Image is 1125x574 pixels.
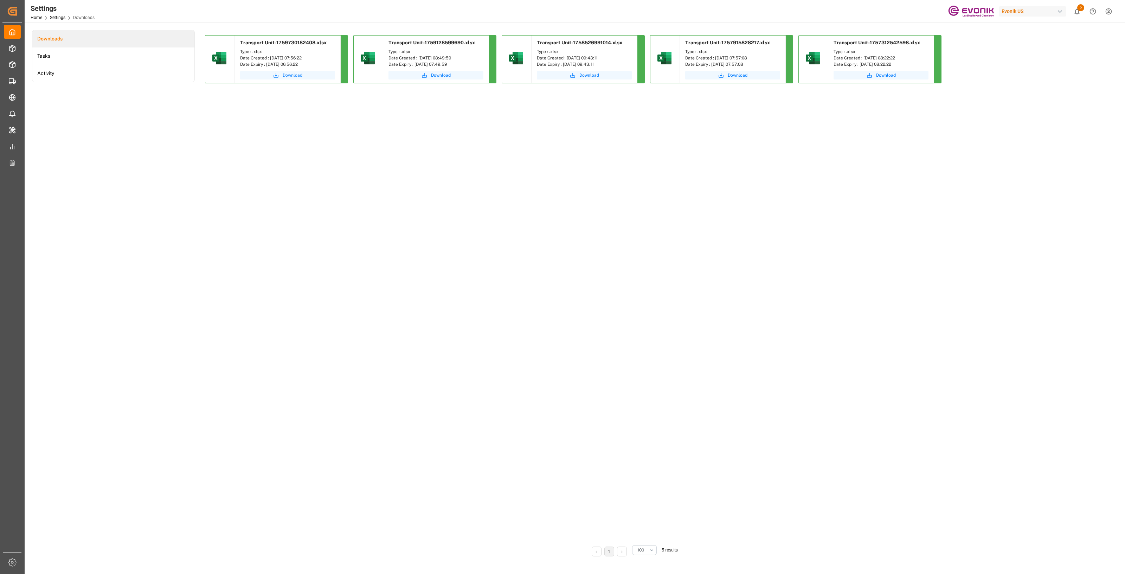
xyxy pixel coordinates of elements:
[211,50,228,66] img: microsoft-excel-2019--v1.png
[876,72,896,78] span: Download
[834,61,928,68] div: Date Expiry : [DATE] 08:22:22
[240,49,335,55] div: Type : .xlsx
[359,50,376,66] img: microsoft-excel-2019--v1.png
[685,49,780,55] div: Type : .xlsx
[685,61,780,68] div: Date Expiry : [DATE] 07:57:08
[388,61,483,68] div: Date Expiry : [DATE] 07:49:59
[999,5,1069,18] button: Evonik US
[999,6,1066,17] div: Evonik US
[32,65,194,82] a: Activity
[834,49,928,55] div: Type : .xlsx
[685,55,780,61] div: Date Created : [DATE] 07:57:08
[431,72,451,78] span: Download
[537,71,632,79] button: Download
[685,71,780,79] button: Download
[50,15,65,20] a: Settings
[728,72,747,78] span: Download
[388,71,483,79] button: Download
[1069,4,1085,19] button: show 5 new notifications
[31,3,95,14] div: Settings
[537,61,632,68] div: Date Expiry : [DATE] 09:43:11
[240,71,335,79] button: Download
[804,50,821,66] img: microsoft-excel-2019--v1.png
[637,547,644,553] span: 100
[656,50,673,66] img: microsoft-excel-2019--v1.png
[604,547,614,556] li: 1
[948,5,994,18] img: Evonik-brand-mark-Deep-Purple-RGB.jpeg_1700498283.jpeg
[32,47,194,65] a: Tasks
[508,50,525,66] img: microsoft-excel-2019--v1.png
[617,547,627,556] li: Next Page
[31,15,42,20] a: Home
[592,547,602,556] li: Previous Page
[608,549,610,554] a: 1
[579,72,599,78] span: Download
[537,55,632,61] div: Date Created : [DATE] 09:43:11
[834,55,928,61] div: Date Created : [DATE] 08:22:22
[834,71,928,79] button: Download
[632,545,657,555] button: open menu
[240,61,335,68] div: Date Expiry : [DATE] 06:56:22
[537,40,622,45] span: Transport Unit-1758526991014.xlsx
[240,40,327,45] span: Transport Unit-1759730182408.xlsx
[32,30,194,47] a: Downloads
[537,49,632,55] div: Type : .xlsx
[1085,4,1101,19] button: Help Center
[834,40,920,45] span: Transport Unit-1757312542598.xlsx
[662,548,678,553] span: 5 results
[685,40,770,45] span: Transport Unit-1757915828217.xlsx
[283,72,302,78] span: Download
[240,55,335,61] div: Date Created : [DATE] 07:56:22
[1077,4,1084,11] span: 5
[388,49,483,55] div: Type : .xlsx
[388,40,475,45] span: Transport Unit-1759128599690.xlsx
[388,55,483,61] div: Date Created : [DATE] 08:49:59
